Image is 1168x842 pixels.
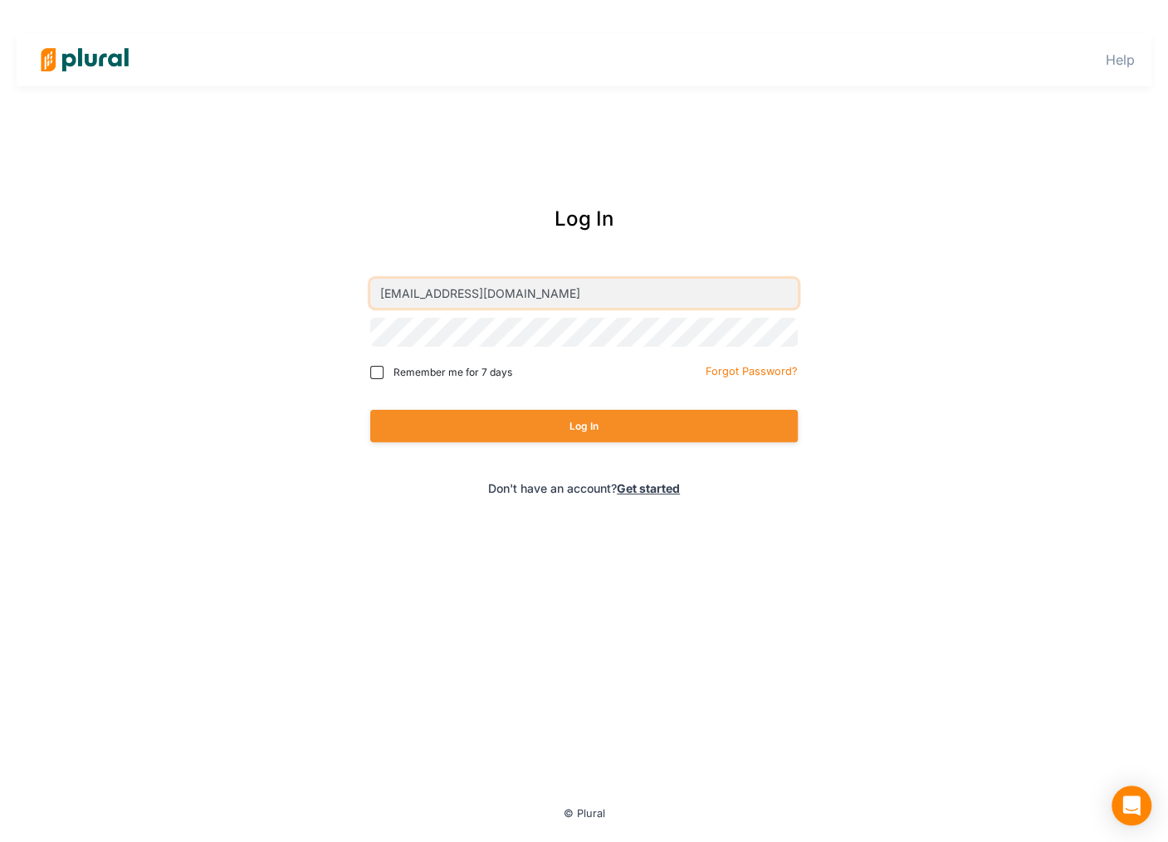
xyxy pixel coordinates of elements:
[706,365,798,377] small: Forgot Password?
[564,807,605,820] small: © Plural
[27,31,143,89] img: Logo for Plural
[370,366,384,379] input: Remember me for 7 days
[706,362,798,378] a: Forgot Password?
[393,365,512,380] span: Remember me for 7 days
[299,204,869,234] div: Log In
[370,410,798,442] button: Log In
[299,479,869,497] div: Don't have an account?
[1106,51,1135,68] a: Help
[370,279,798,308] input: Email address
[617,481,680,495] a: Get started
[1112,786,1151,825] div: Open Intercom Messenger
